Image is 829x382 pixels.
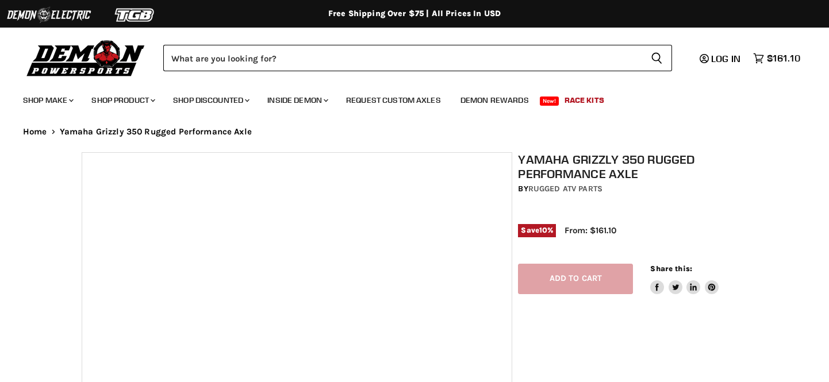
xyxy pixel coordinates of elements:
button: Search [642,45,672,71]
span: 10 [539,226,547,234]
div: by [518,183,753,195]
span: Yamaha Grizzly 350 Rugged Performance Axle [60,127,252,137]
a: Home [23,127,47,137]
span: Share this: [650,264,692,273]
a: Log in [694,53,747,64]
span: New! [540,97,559,106]
span: $161.10 [767,53,800,64]
ul: Main menu [14,84,797,112]
a: Rugged ATV Parts [528,184,602,194]
input: Search [163,45,642,71]
a: Request Custom Axles [337,88,450,112]
img: TGB Logo 2 [92,4,178,26]
a: Demon Rewards [452,88,538,112]
a: $161.10 [747,50,806,67]
form: Product [163,45,672,71]
span: Log in [711,53,740,64]
a: Race Kits [556,88,613,112]
aside: Share this: [650,264,719,294]
span: Save % [518,224,556,237]
a: Inside Demon [259,88,335,112]
a: Shop Discounted [164,88,256,112]
a: Shop Make [14,88,80,112]
a: Shop Product [83,88,162,112]
img: Demon Electric Logo 2 [6,4,92,26]
span: From: $161.10 [565,225,616,236]
img: Demon Powersports [23,37,149,78]
h1: Yamaha Grizzly 350 Rugged Performance Axle [518,152,753,181]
